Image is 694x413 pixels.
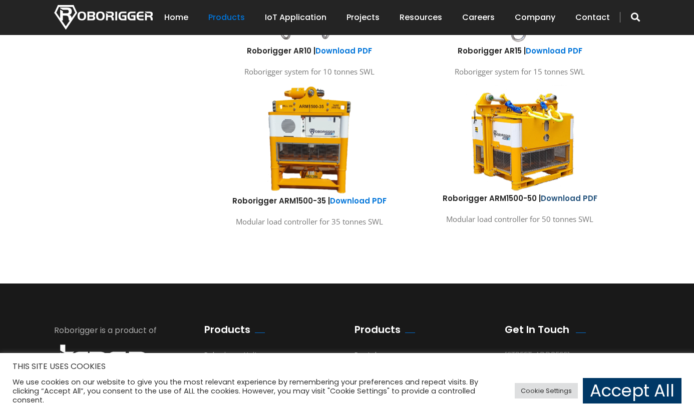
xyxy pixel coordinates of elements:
div: We use cookies on our website to give you the most relevant experience by remembering your prefer... [13,377,481,404]
a: Download PDF [526,45,582,56]
h6: Roborigger AR10 | [212,45,407,56]
h6: Roborigger ARM1500-50 | [422,193,617,203]
a: Accept All [583,378,681,403]
h6: Roborigger ARM1500-35 | [212,195,407,206]
div: [STREET_ADDRESS] [505,348,625,361]
a: Resources [400,2,442,33]
a: Contact [575,2,610,33]
img: Nortech [54,5,153,29]
a: Products [208,2,245,33]
a: Careers [462,2,495,33]
h2: Products [204,323,250,335]
a: Download PDF [315,45,372,56]
a: Download PDF [330,195,387,206]
p: Roborigger system for 15 tonnes SWL [422,65,617,78]
h5: THIS SITE USES COOKIES [13,360,681,373]
a: Rental [355,350,377,365]
a: Company [515,2,555,33]
a: Projects [346,2,380,33]
p: Modular load controller for 50 tonnes SWL [422,212,617,226]
a: IoT Application [265,2,326,33]
a: Cookie Settings [515,383,578,398]
a: Download PDF [541,193,597,203]
a: Roborigger Units [204,350,261,365]
h2: Get In Touch [505,323,569,335]
p: Roborigger system for 10 tonnes SWL [212,65,407,78]
p: Modular load controller for 35 tonnes SWL [212,215,407,228]
h6: Roborigger AR15 | [422,45,617,56]
a: Home [164,2,188,33]
h2: Products [355,323,401,335]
